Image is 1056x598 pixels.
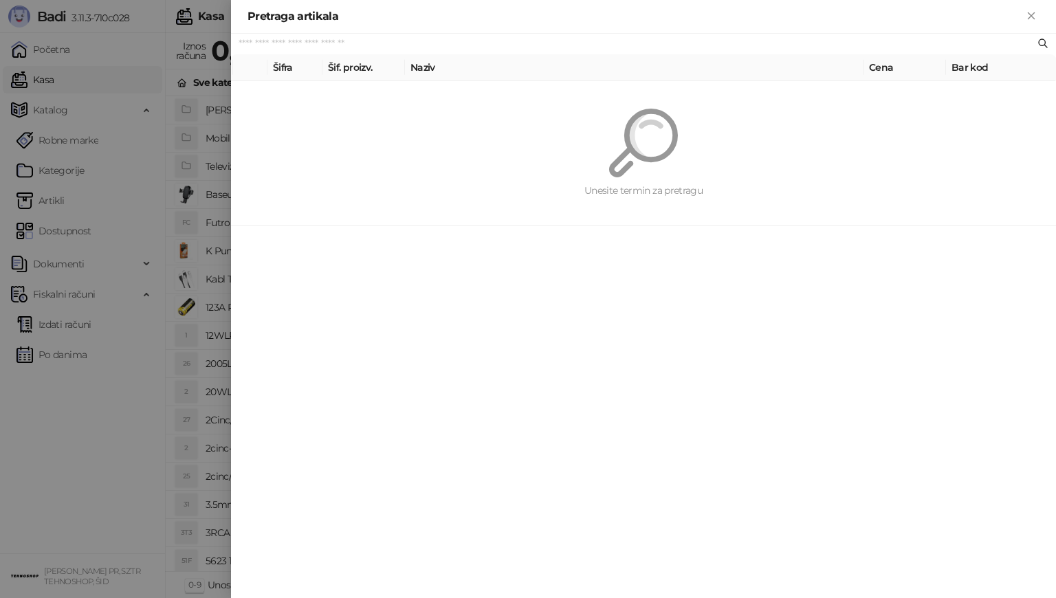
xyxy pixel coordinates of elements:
button: Zatvori [1023,8,1039,25]
img: Pretraga [609,109,678,177]
th: Šifra [267,54,322,81]
th: Naziv [405,54,863,81]
th: Šif. proizv. [322,54,405,81]
div: Pretraga artikala [247,8,1023,25]
th: Bar kod [946,54,1056,81]
div: Unesite termin za pretragu [264,183,1023,198]
th: Cena [863,54,946,81]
